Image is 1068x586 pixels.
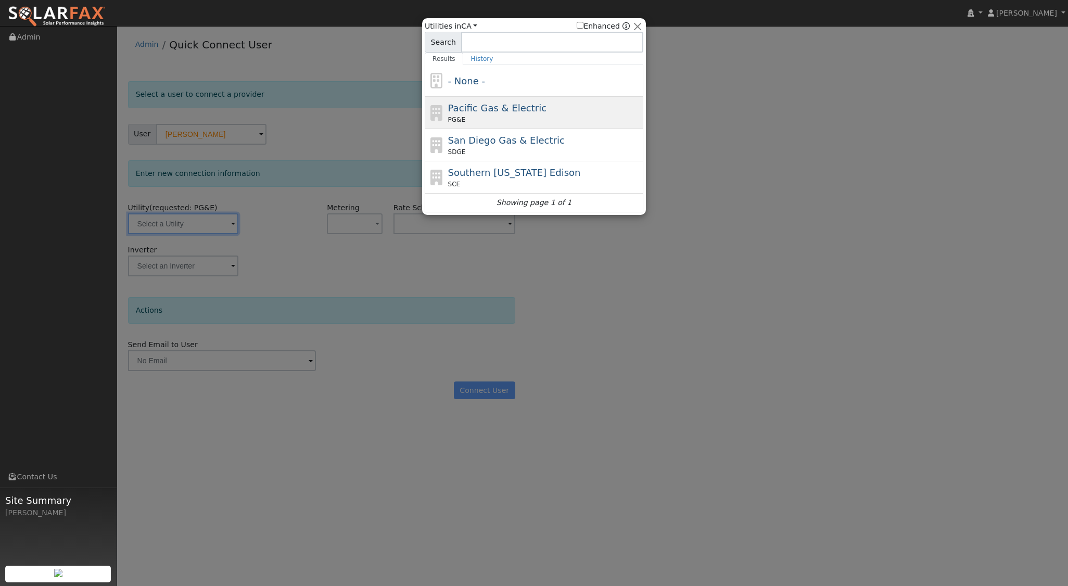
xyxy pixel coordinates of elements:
[8,6,106,28] img: SolarFax
[463,53,501,65] a: History
[448,115,465,124] span: PG&E
[996,9,1057,17] span: [PERSON_NAME]
[497,197,571,208] i: Showing page 1 of 1
[54,569,62,577] img: retrieve
[577,22,583,29] input: Enhanced
[448,135,565,146] span: San Diego Gas & Electric
[5,493,111,507] span: Site Summary
[425,53,463,65] a: Results
[461,22,477,30] a: CA
[577,21,630,32] span: Show enhanced providers
[448,75,485,86] span: - None -
[448,147,466,157] span: SDGE
[448,103,546,113] span: Pacific Gas & Electric
[448,180,461,189] span: SCE
[5,507,111,518] div: [PERSON_NAME]
[425,21,477,32] span: Utilities in
[425,32,462,53] span: Search
[622,22,630,30] a: Enhanced Providers
[448,167,581,178] span: Southern [US_STATE] Edison
[577,21,620,32] label: Enhanced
